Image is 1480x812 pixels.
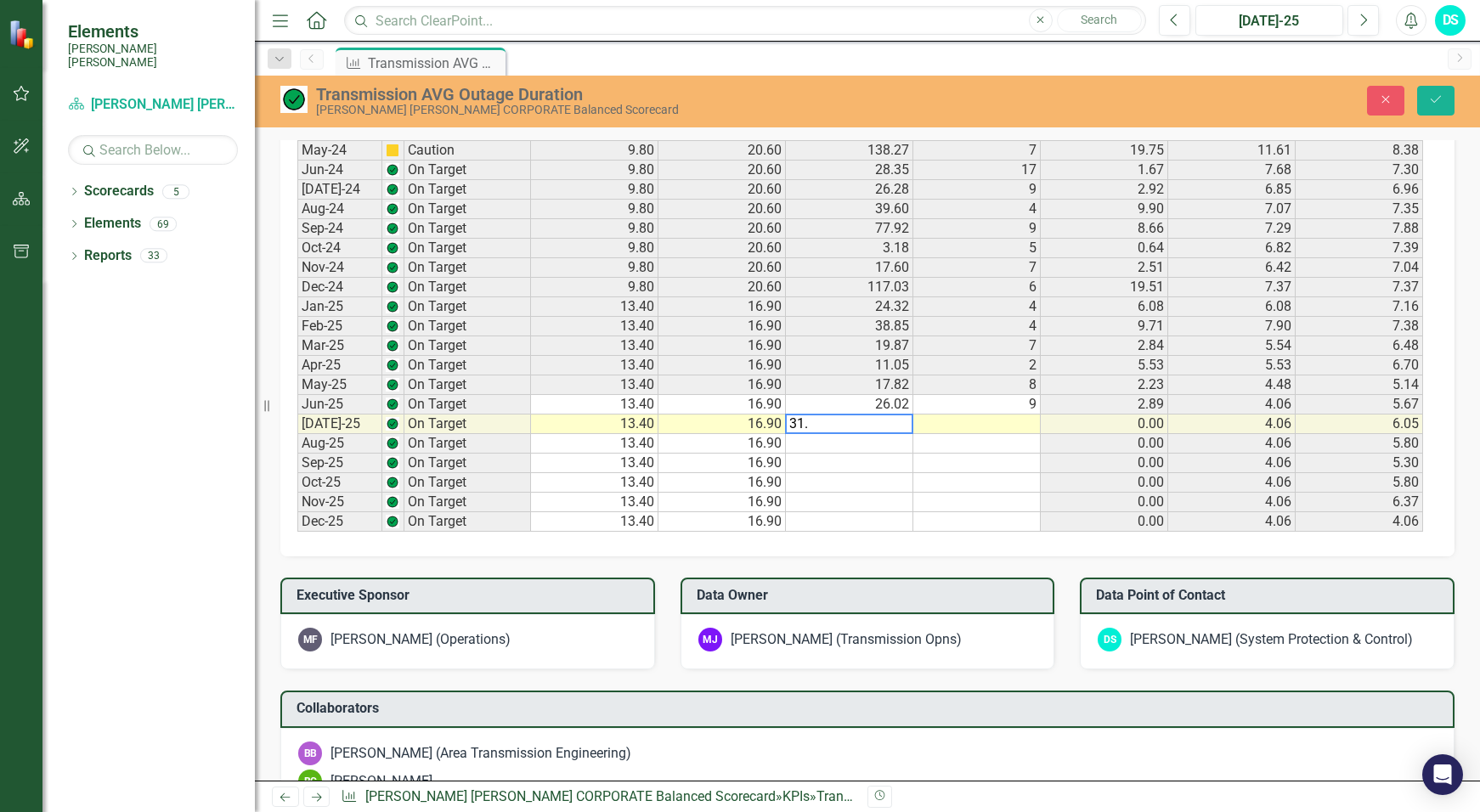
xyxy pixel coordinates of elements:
[913,297,1041,317] td: 4
[404,375,531,395] td: On Target
[386,241,399,255] img: Z
[1296,297,1423,317] td: 7.16
[1168,141,1296,161] td: 11.61
[786,336,913,356] td: 19.87
[531,317,658,336] td: 13.40
[297,180,382,200] td: [DATE]-24
[1041,219,1168,239] td: 8.66
[1201,11,1337,31] div: [DATE]-25
[658,512,786,532] td: 16.90
[297,493,382,512] td: Nov-25
[297,297,382,317] td: Jan-25
[913,317,1041,336] td: 4
[1168,239,1296,258] td: 6.82
[1296,336,1423,356] td: 6.48
[782,788,810,804] a: KPIs
[1041,278,1168,297] td: 19.51
[658,395,786,414] td: 16.90
[658,200,786,219] td: 20.60
[1296,141,1423,161] td: 8.38
[1296,434,1423,454] td: 5.80
[1096,588,1444,603] h3: Data Point of Contact
[404,473,531,493] td: On Target
[531,493,658,512] td: 13.40
[1168,278,1296,297] td: 7.37
[658,180,786,200] td: 20.60
[1296,180,1423,200] td: 6.96
[1296,473,1423,493] td: 5.80
[531,473,658,493] td: 13.40
[531,278,658,297] td: 9.80
[68,42,238,70] small: [PERSON_NAME] [PERSON_NAME]
[330,744,631,764] div: [PERSON_NAME] (Area Transmission Engineering)
[386,417,399,431] img: Z
[386,495,399,509] img: Z
[298,628,322,651] div: MF
[531,395,658,414] td: 13.40
[913,278,1041,297] td: 6
[1168,375,1296,395] td: 4.48
[1130,630,1413,650] div: [PERSON_NAME] (System Protection & Control)
[731,630,962,650] div: [PERSON_NAME] (Transmission Opns)
[297,356,382,375] td: Apr-25
[404,161,531,180] td: On Target
[386,515,399,528] img: Z
[913,219,1041,239] td: 9
[1168,512,1296,532] td: 4.06
[1041,356,1168,375] td: 5.53
[84,182,154,201] a: Scorecards
[297,219,382,239] td: Sep-24
[531,219,658,239] td: 9.80
[913,200,1041,219] td: 4
[297,278,382,297] td: Dec-24
[280,86,308,113] img: On Target
[404,395,531,414] td: On Target
[1296,278,1423,297] td: 7.37
[531,239,658,258] td: 9.80
[1296,512,1423,532] td: 4.06
[297,434,382,454] td: Aug-25
[1296,219,1423,239] td: 7.88
[386,378,399,392] img: Z
[1168,317,1296,336] td: 7.90
[140,249,167,263] div: 33
[386,144,399,157] img: cBAA0RP0Y6D5n+AAAAAElFTkSuQmCC
[1195,5,1343,36] button: [DATE]-25
[297,512,382,532] td: Dec-25
[386,456,399,470] img: Z
[786,180,913,200] td: 26.28
[1098,628,1121,651] div: DS
[297,701,1444,716] h3: Collaborators
[786,278,913,297] td: 117.03
[404,239,531,258] td: On Target
[150,217,177,231] div: 69
[1435,5,1466,36] div: DS
[658,297,786,317] td: 16.90
[786,375,913,395] td: 17.82
[297,473,382,493] td: Oct-25
[531,297,658,317] td: 13.40
[658,375,786,395] td: 16.90
[1041,180,1168,200] td: 2.92
[786,141,913,161] td: 138.27
[298,770,322,793] div: BC
[913,356,1041,375] td: 2
[297,161,382,180] td: Jun-24
[68,21,238,42] span: Elements
[386,398,399,411] img: Z
[404,493,531,512] td: On Target
[658,414,786,434] td: 16.90
[404,219,531,239] td: On Target
[786,297,913,317] td: 24.32
[1081,13,1117,26] span: Search
[297,317,382,336] td: Feb-25
[658,454,786,473] td: 16.90
[531,141,658,161] td: 9.80
[1168,454,1296,473] td: 4.06
[786,356,913,375] td: 11.05
[386,261,399,274] img: Z
[404,336,531,356] td: On Target
[1296,239,1423,258] td: 7.39
[1296,200,1423,219] td: 7.35
[658,161,786,180] td: 20.60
